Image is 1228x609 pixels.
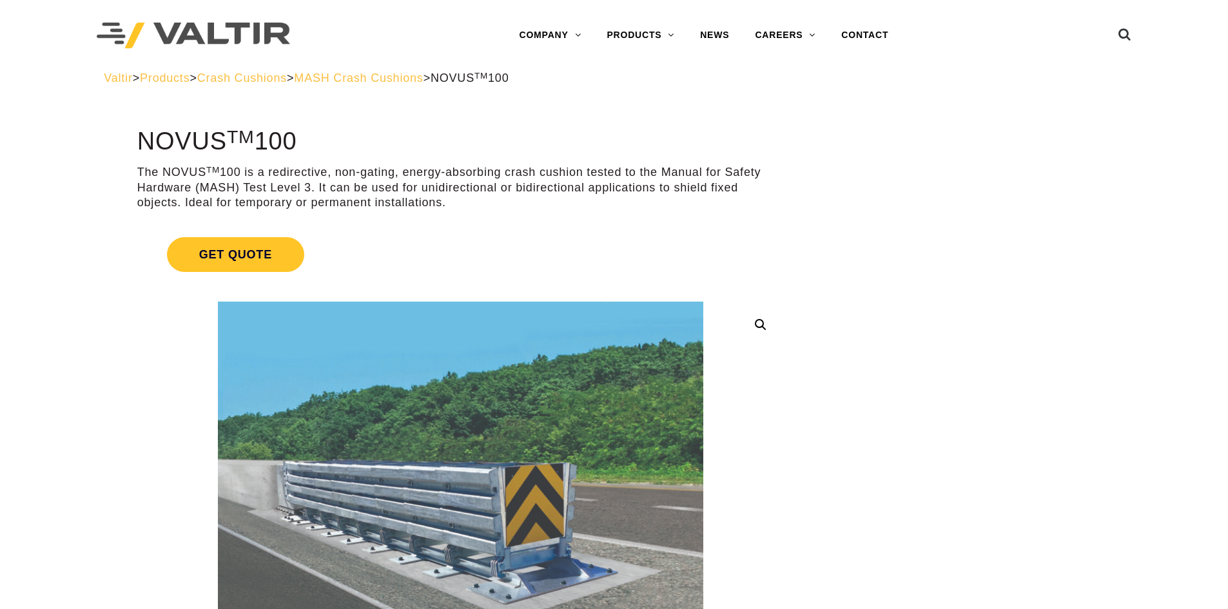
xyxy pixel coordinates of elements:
a: CAREERS [742,23,828,48]
span: Get Quote [167,237,304,272]
span: NOVUS 100 [431,72,509,84]
a: CONTACT [828,23,901,48]
a: NEWS [687,23,742,48]
sup: TM [474,71,488,81]
a: PRODUCTS [594,23,687,48]
a: Valtir [104,72,132,84]
p: The NOVUS 100 is a redirective, non-gating, energy-absorbing crash cushion tested to the Manual f... [137,165,784,210]
a: Products [140,72,190,84]
a: Get Quote [137,222,784,287]
a: MASH Crash Cushions [294,72,423,84]
sup: TM [227,126,255,147]
img: Valtir [97,23,290,49]
div: > > > > [104,71,1124,86]
a: COMPANY [506,23,594,48]
h1: NOVUS 100 [137,128,784,155]
sup: TM [206,165,220,175]
a: Crash Cushions [197,72,287,84]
